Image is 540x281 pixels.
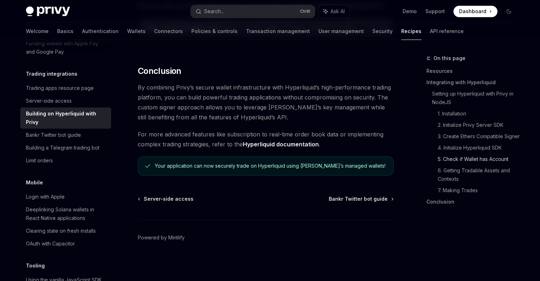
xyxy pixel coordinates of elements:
a: Basics [57,23,73,40]
span: Dashboard [459,8,486,15]
a: Server-side access [20,94,111,107]
h5: Mobile [26,178,43,187]
div: Server-side access [26,97,72,105]
span: Bankr Twitter bot guide [329,195,388,202]
a: 2. Initialize Privy Server SDK [438,119,520,131]
div: Deeplinking Solana wallets in React Native applications [26,205,107,222]
div: Bankr Twitter bot guide [26,131,81,139]
div: Search... [204,7,224,16]
a: 4. Initialize Hyperliquid SDK [438,142,520,153]
span: Server-side access [144,195,193,202]
button: Search...CtrlK [191,5,315,18]
span: For more advanced features like subscription to real-time order book data or implementing complex... [138,129,394,149]
a: Deeplinking Solana wallets in React Native applications [20,203,111,225]
img: dark logo [26,6,70,16]
a: User management [318,23,364,40]
a: Integrating with Hyperliquid [426,77,520,88]
a: Recipes [401,23,421,40]
div: Clearing state on fresh installs [26,227,96,235]
a: Login with Apple [20,190,111,203]
a: 3. Create Ethers Compatible Signer [438,131,520,142]
span: On this page [433,54,465,63]
a: Hyperliquid documentation [243,141,319,148]
div: Building on Hyperliquid with Privy [26,109,107,126]
a: 6. Getting Tradable Assets and Contexts [438,165,520,185]
a: 1. Installation [438,108,520,119]
a: Connectors [154,23,183,40]
svg: Check [145,163,150,169]
a: Transaction management [246,23,310,40]
a: Resources [426,65,520,77]
a: Conclusion [426,196,520,207]
a: Limit orders [20,154,111,167]
a: Setting up Hyperliquid with Privy in NodeJS [432,88,520,108]
div: OAuth with Capacitor [26,239,75,248]
div: Building a Telegram trading bot [26,144,99,152]
a: Wallets [127,23,146,40]
a: Clearing state on fresh installs [20,225,111,237]
a: Server-side access [138,195,193,202]
a: Support [425,8,445,15]
a: Authentication [82,23,119,40]
a: 5. Check if Wallet has Account [438,153,520,165]
a: OAuth with Capacitor [20,237,111,250]
div: Your application can now securely trade on Hyperliquid using [PERSON_NAME]’s managed wallets! [155,162,386,169]
button: Ask AI [318,5,350,18]
a: Security [372,23,393,40]
a: Building on Hyperliquid with Privy [20,107,111,129]
span: By combining Privy’s secure wallet infrastructure with Hyperliquid’s high-performance trading pla... [138,82,394,122]
a: Powered by Mintlify [138,234,185,241]
a: Welcome [26,23,49,40]
span: Ask AI [331,8,345,15]
a: API reference [430,23,464,40]
button: Toggle dark mode [503,6,514,17]
a: 7. Making Trades [438,185,520,196]
div: Login with Apple [26,193,65,201]
div: Trading apps resource page [26,84,94,92]
a: Trading apps resource page [20,82,111,94]
a: Bankr Twitter bot guide [20,129,111,141]
span: Conclusion [138,65,181,77]
a: Dashboard [453,6,497,17]
span: Ctrl K [300,9,311,14]
a: Building a Telegram trading bot [20,141,111,154]
h5: Tooling [26,261,45,270]
h5: Trading integrations [26,70,77,78]
a: Demo [403,8,417,15]
a: Bankr Twitter bot guide [329,195,393,202]
a: Policies & controls [191,23,238,40]
div: Limit orders [26,156,53,165]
